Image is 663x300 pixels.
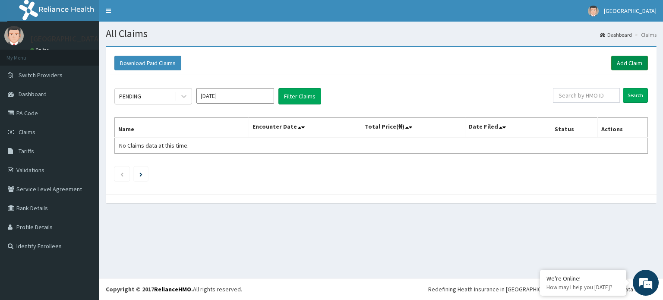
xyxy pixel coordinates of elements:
strong: Copyright © 2017 . [106,285,193,293]
th: Total Price(₦) [361,118,465,138]
footer: All rights reserved. [99,278,663,300]
div: Redefining Heath Insurance in [GEOGRAPHIC_DATA] using Telemedicine and Data Science! [428,285,657,294]
h1: All Claims [106,28,657,39]
input: Select Month and Year [196,88,274,104]
span: Tariffs [19,147,34,155]
a: RelianceHMO [154,285,191,293]
a: Next page [139,170,142,178]
div: PENDING [119,92,141,101]
a: Online [30,47,51,53]
th: Encounter Date [249,118,361,138]
span: Switch Providers [19,71,63,79]
a: Previous page [120,170,124,178]
button: Filter Claims [278,88,321,104]
div: We're Online! [546,275,620,282]
p: [GEOGRAPHIC_DATA] [30,35,101,43]
li: Claims [633,31,657,38]
span: Claims [19,128,35,136]
span: No Claims data at this time. [119,142,189,149]
p: How may I help you today? [546,284,620,291]
span: [GEOGRAPHIC_DATA] [604,7,657,15]
a: Dashboard [600,31,632,38]
th: Actions [597,118,647,138]
img: User Image [4,26,24,45]
input: Search by HMO ID [553,88,620,103]
th: Status [551,118,597,138]
a: Add Claim [611,56,648,70]
img: User Image [588,6,599,16]
input: Search [623,88,648,103]
span: Dashboard [19,90,47,98]
th: Name [115,118,249,138]
button: Download Paid Claims [114,56,181,70]
th: Date Filed [465,118,551,138]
